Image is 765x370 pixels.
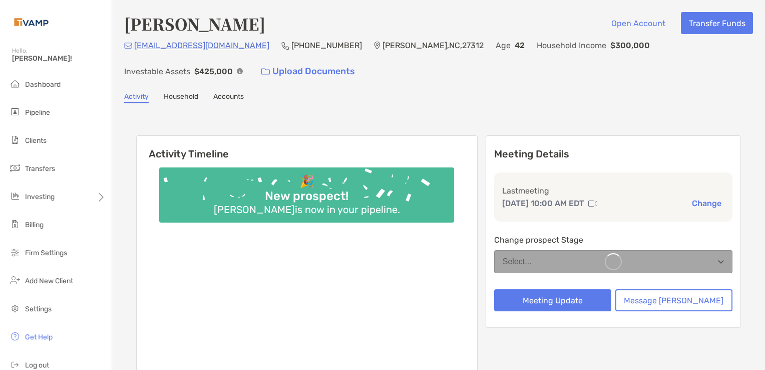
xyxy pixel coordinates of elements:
[9,246,21,258] img: firm-settings icon
[25,108,50,117] span: Pipeline
[615,289,732,311] button: Message [PERSON_NAME]
[9,106,21,118] img: pipeline icon
[12,4,51,40] img: Zoe Logo
[281,42,289,50] img: Phone Icon
[164,92,198,103] a: Household
[496,39,511,52] p: Age
[9,162,21,174] img: transfers icon
[610,39,650,52] p: $300,000
[124,65,190,78] p: Investable Assets
[9,330,21,342] img: get-help icon
[25,277,73,285] span: Add New Client
[213,92,244,103] a: Accounts
[494,234,732,246] p: Change prospect Stage
[374,42,380,50] img: Location Icon
[9,78,21,90] img: dashboard icon
[25,136,47,145] span: Clients
[502,184,724,197] p: Last meeting
[124,12,265,35] h4: [PERSON_NAME]
[194,65,233,78] p: $425,000
[134,39,269,52] p: [EMAIL_ADDRESS][DOMAIN_NAME]
[515,39,525,52] p: 42
[25,80,61,89] span: Dashboard
[689,198,724,209] button: Change
[494,289,611,311] button: Meeting Update
[25,333,53,341] span: Get Help
[237,68,243,74] img: Info Icon
[9,190,21,202] img: investing icon
[210,204,404,216] div: [PERSON_NAME] is now in your pipeline.
[255,61,361,82] a: Upload Documents
[681,12,753,34] button: Transfer Funds
[9,218,21,230] img: billing icon
[502,197,584,210] p: [DATE] 10:00 AM EDT
[603,12,673,34] button: Open Account
[124,92,149,103] a: Activity
[537,39,606,52] p: Household Income
[295,174,318,189] div: 🎉
[382,39,484,52] p: [PERSON_NAME] , NC , 27312
[12,54,106,63] span: [PERSON_NAME]!
[25,361,49,369] span: Log out
[25,249,67,257] span: Firm Settings
[291,39,362,52] p: [PHONE_NUMBER]
[9,302,21,314] img: settings icon
[25,164,55,173] span: Transfers
[9,134,21,146] img: clients icon
[494,148,732,160] p: Meeting Details
[588,200,597,208] img: communication type
[261,68,270,75] img: button icon
[137,136,477,160] h6: Activity Timeline
[261,189,352,204] div: New prospect!
[25,221,44,229] span: Billing
[25,305,52,313] span: Settings
[9,274,21,286] img: add_new_client icon
[124,43,132,49] img: Email Icon
[25,193,55,201] span: Investing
